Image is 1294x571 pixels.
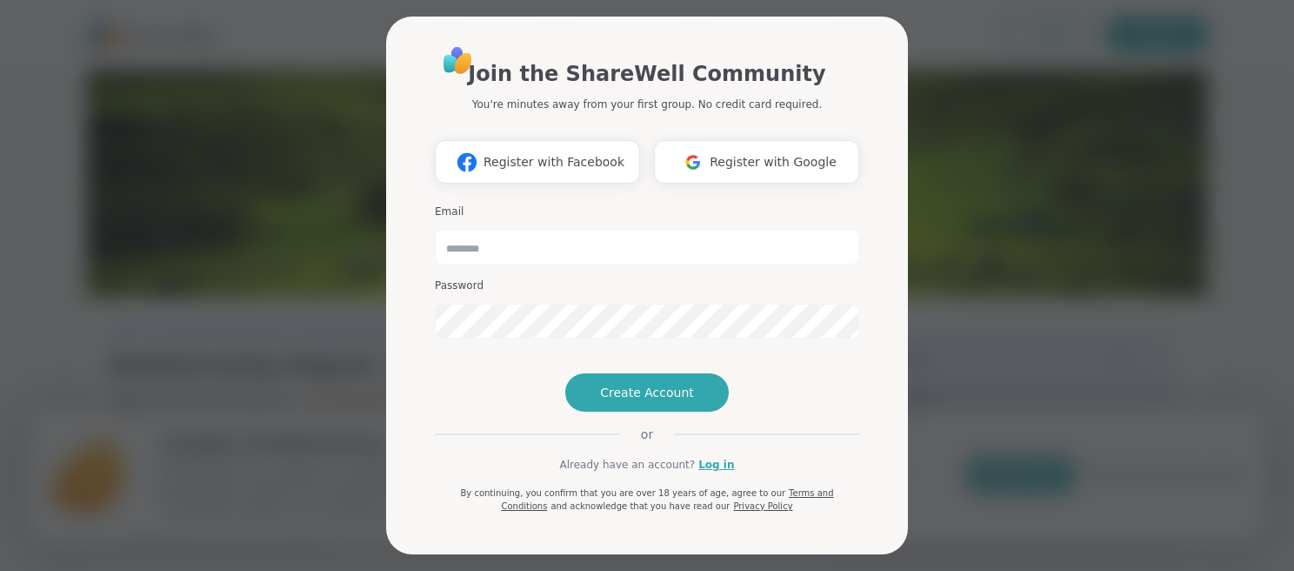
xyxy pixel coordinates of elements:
span: By continuing, you confirm that you are over 18 years of age, agree to our [460,488,785,498]
a: Log in [698,457,734,473]
span: Register with Google [710,153,837,171]
button: Create Account [565,373,729,412]
span: Already have an account? [559,457,695,473]
img: ShareWell Logo [438,41,477,80]
span: Register with Facebook [484,153,624,171]
button: Register with Google [654,140,859,184]
h3: Password [435,279,859,293]
img: ShareWell Logomark [677,146,710,178]
span: and acknowledge that you have read our [550,501,730,511]
a: Privacy Policy [733,501,792,511]
button: Register with Facebook [435,140,640,184]
img: ShareWell Logomark [450,146,484,178]
p: You're minutes away from your first group. No credit card required. [472,97,822,112]
span: or [620,426,674,443]
h1: Join the ShareWell Community [468,58,825,90]
h3: Email [435,205,859,219]
span: Create Account [600,384,694,401]
a: Terms and Conditions [501,488,833,511]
